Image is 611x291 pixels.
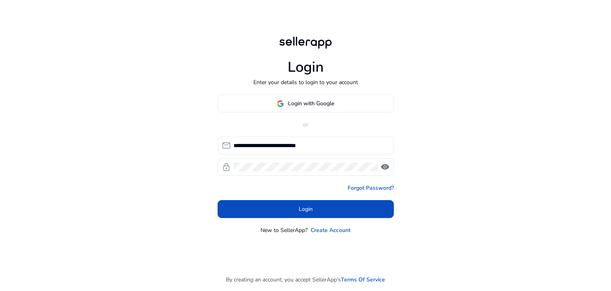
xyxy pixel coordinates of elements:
[299,205,313,213] span: Login
[261,226,307,234] p: New to SellerApp?
[311,226,350,234] a: Create Account
[288,59,324,76] h1: Login
[222,162,231,172] span: lock
[222,141,231,150] span: mail
[288,99,334,108] span: Login with Google
[341,275,385,284] a: Terms Of Service
[380,162,390,172] span: visibility
[218,200,394,218] button: Login
[348,184,394,192] a: Forgot Password?
[277,100,284,107] img: google-logo.svg
[253,78,358,87] p: Enter your details to login to your account
[218,94,394,112] button: Login with Google
[218,120,394,129] p: or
